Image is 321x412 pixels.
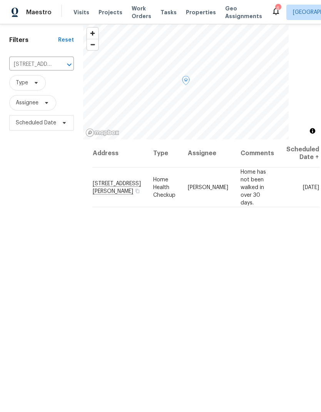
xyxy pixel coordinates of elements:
span: Scheduled Date [16,119,56,127]
span: Geo Assignments [225,5,262,20]
th: Type [147,139,182,167]
div: Map marker [182,76,190,88]
button: Zoom in [87,28,98,39]
button: Open [64,59,75,70]
span: Toggle attribution [310,127,315,135]
th: Assignee [182,139,234,167]
span: Assignee [16,99,38,107]
span: Home has not been walked in over 30 days. [241,169,266,205]
span: Maestro [26,8,52,16]
span: Home Health Checkup [153,177,176,198]
canvas: Map [83,24,289,139]
th: Comments [234,139,280,167]
span: [PERSON_NAME] [188,184,228,190]
span: Work Orders [132,5,151,20]
span: Projects [99,8,122,16]
input: Search for an address... [9,59,52,70]
th: Address [92,139,147,167]
h1: Filters [9,36,58,44]
button: Copy Address [134,187,141,194]
button: Toggle attribution [308,126,317,136]
span: Tasks [160,10,177,15]
span: Properties [186,8,216,16]
th: Scheduled Date ↑ [280,139,319,167]
span: [DATE] [303,184,319,190]
span: Visits [74,8,89,16]
a: Mapbox homepage [85,128,119,137]
span: Type [16,79,28,87]
div: Reset [58,36,74,44]
div: 6 [275,5,281,12]
button: Zoom out [87,39,98,50]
